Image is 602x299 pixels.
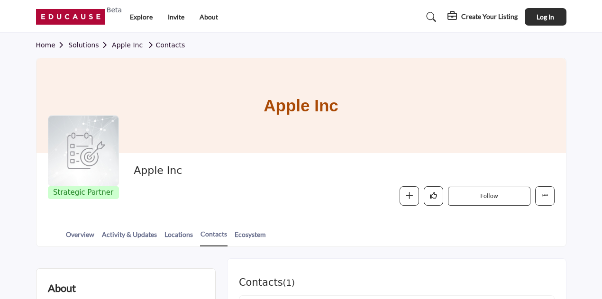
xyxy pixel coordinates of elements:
a: Home [36,41,69,49]
span: Log In [537,13,554,21]
a: About [200,13,218,21]
a: Activity & Updates [101,229,157,246]
img: site Logo [36,9,110,25]
a: Contacts [145,41,185,49]
span: ( ) [283,278,295,288]
a: Apple Inc [112,41,143,49]
button: Log In [525,8,566,26]
span: 1 [286,278,292,288]
a: Invite [168,13,184,21]
a: Ecosystem [234,229,266,246]
h3: Contacts [239,277,295,289]
a: Locations [164,229,193,246]
h1: Apple Inc [264,58,338,153]
a: Search [417,9,442,25]
span: Strategic Partner [50,187,117,198]
a: Contacts [200,229,228,246]
h2: About [48,280,76,296]
button: More details [535,186,555,206]
h2: Apple Inc [134,164,394,177]
a: Overview [65,229,95,246]
a: Solutions [68,41,112,49]
a: Beta [36,9,110,25]
a: Explore [130,13,153,21]
button: Follow [448,187,530,206]
h5: Create Your Listing [461,12,518,21]
h6: Beta [107,6,122,14]
div: Create Your Listing [447,11,518,23]
button: Like [424,186,443,206]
